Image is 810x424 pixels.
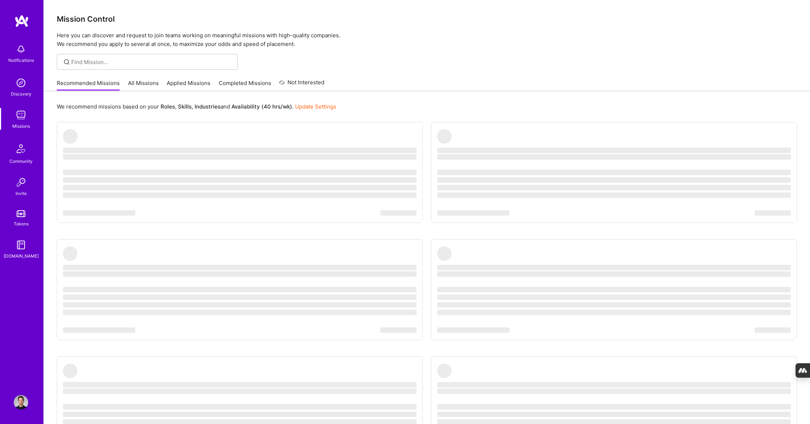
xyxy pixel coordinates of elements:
b: Roles [161,103,175,110]
div: Missions [12,122,30,130]
img: bell [14,42,28,56]
img: discovery [14,76,28,90]
a: Recommended Missions [57,79,120,91]
a: Not Interested [279,78,324,91]
p: We recommend missions based on your , , and . [57,103,336,110]
b: Industries [195,103,221,110]
input: Find Mission... [71,58,232,66]
a: Update Settings [295,103,336,110]
img: tokens [17,210,25,217]
img: guide book [14,238,28,252]
img: teamwork [14,108,28,122]
a: Completed Missions [219,79,271,91]
img: User Avatar [14,395,28,410]
i: icon SearchGrey [63,58,71,66]
a: All Missions [128,79,159,91]
b: Availability (40 hrs/wk) [231,103,292,110]
img: logo [14,14,29,27]
a: Applied Missions [167,79,210,91]
img: Invite [14,175,28,190]
p: Here you can discover and request to join teams working on meaningful missions with high-quality ... [57,31,797,48]
h3: Mission Control [57,14,797,24]
div: Tokens [14,220,29,228]
div: [DOMAIN_NAME] [4,252,39,260]
div: Notifications [8,56,34,64]
b: Skills [178,103,192,110]
div: Discovery [11,90,31,98]
img: Community [12,140,30,157]
div: Community [9,157,33,165]
div: Invite [16,190,27,197]
a: User Avatar [12,395,30,410]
